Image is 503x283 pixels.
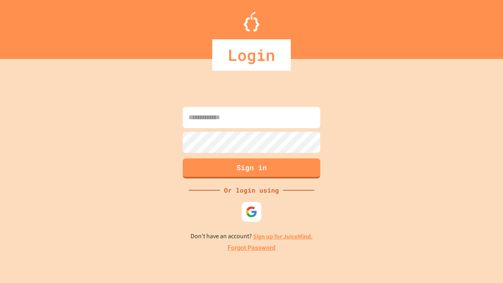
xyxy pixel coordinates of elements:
[191,232,313,241] p: Don't have an account?
[244,12,259,31] img: Logo.svg
[253,232,313,241] a: Sign up for JuiceMind.
[220,186,283,195] div: Or login using
[183,158,320,178] button: Sign in
[212,39,291,71] div: Login
[246,206,257,218] img: google-icon.svg
[228,243,275,253] a: Forgot Password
